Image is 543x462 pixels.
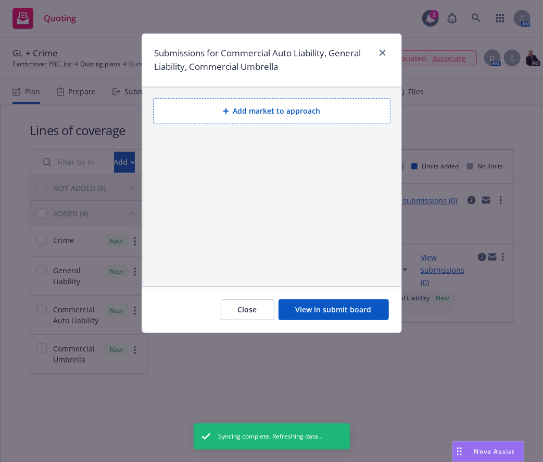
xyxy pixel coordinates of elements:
[474,447,515,456] span: Nova Assist
[153,98,390,124] button: Add market to approach
[453,442,466,461] div: Drag to move
[452,441,524,462] button: Nova Assist
[221,299,274,320] button: Close
[279,299,389,320] button: View in submit board
[376,46,389,59] a: close
[219,432,323,441] span: Syncing complete. Refreshing data...
[155,46,372,74] h1: Submissions for Commercial Auto Liability, General Liability, Commercial Umbrella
